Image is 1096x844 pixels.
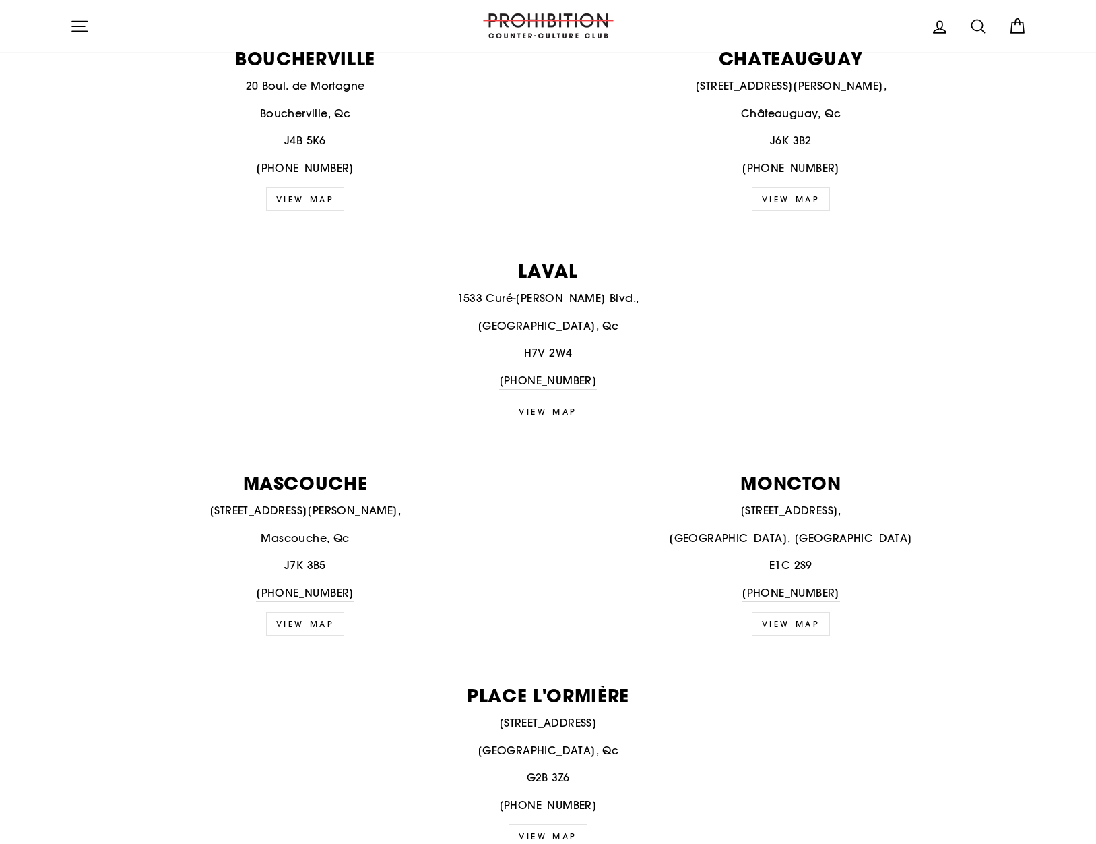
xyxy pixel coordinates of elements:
[70,530,541,547] p: Mascouche, Qc
[70,474,541,492] p: MASCOUCHE
[556,502,1027,520] p: [STREET_ADDRESS],
[70,502,541,520] p: [STREET_ADDRESS][PERSON_NAME],
[556,132,1027,150] p: J6K 3B2
[70,557,541,574] p: J7K 3B5
[70,132,541,150] p: J4B 5K6
[70,344,1027,362] p: H7V 2W4
[556,105,1027,123] p: Châteauguay, Qc
[70,318,1027,335] p: [GEOGRAPHIC_DATA], Qc
[256,584,354,603] a: [PHONE_NUMBER]
[266,612,345,636] a: View Map
[70,262,1027,280] p: LAVAL
[742,160,840,178] a: [PHONE_NUMBER]
[556,474,1027,492] p: MONCTON
[256,160,354,178] a: [PHONE_NUMBER]
[70,769,1027,787] p: G2B 3Z6
[266,187,345,211] a: view map
[509,400,587,423] a: View map
[70,742,1027,760] p: [GEOGRAPHIC_DATA], Qc
[556,557,1027,574] p: E1C 2S9
[752,187,831,211] a: view map
[70,290,1027,307] p: 1533 Curé-[PERSON_NAME] Blvd.,
[70,715,1027,732] p: [STREET_ADDRESS]
[70,49,541,67] p: BOUCHERVILLE
[556,78,1027,95] p: [STREET_ADDRESS][PERSON_NAME],
[556,530,1027,547] p: [GEOGRAPHIC_DATA], [GEOGRAPHIC_DATA]
[499,797,598,815] a: [PHONE_NUMBER]
[481,13,616,38] img: PROHIBITION COUNTER-CULTURE CLUB
[499,372,598,390] a: [PHONE_NUMBER]
[752,612,831,636] a: view map
[70,686,1027,704] p: PLACE L'ORMIÈRE
[556,49,1027,67] p: CHÂTEAUGUAY
[70,78,541,95] p: 20 Boul. de Mortagne
[70,105,541,123] p: Boucherville, Qc
[742,584,840,603] a: [PHONE_NUMBER]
